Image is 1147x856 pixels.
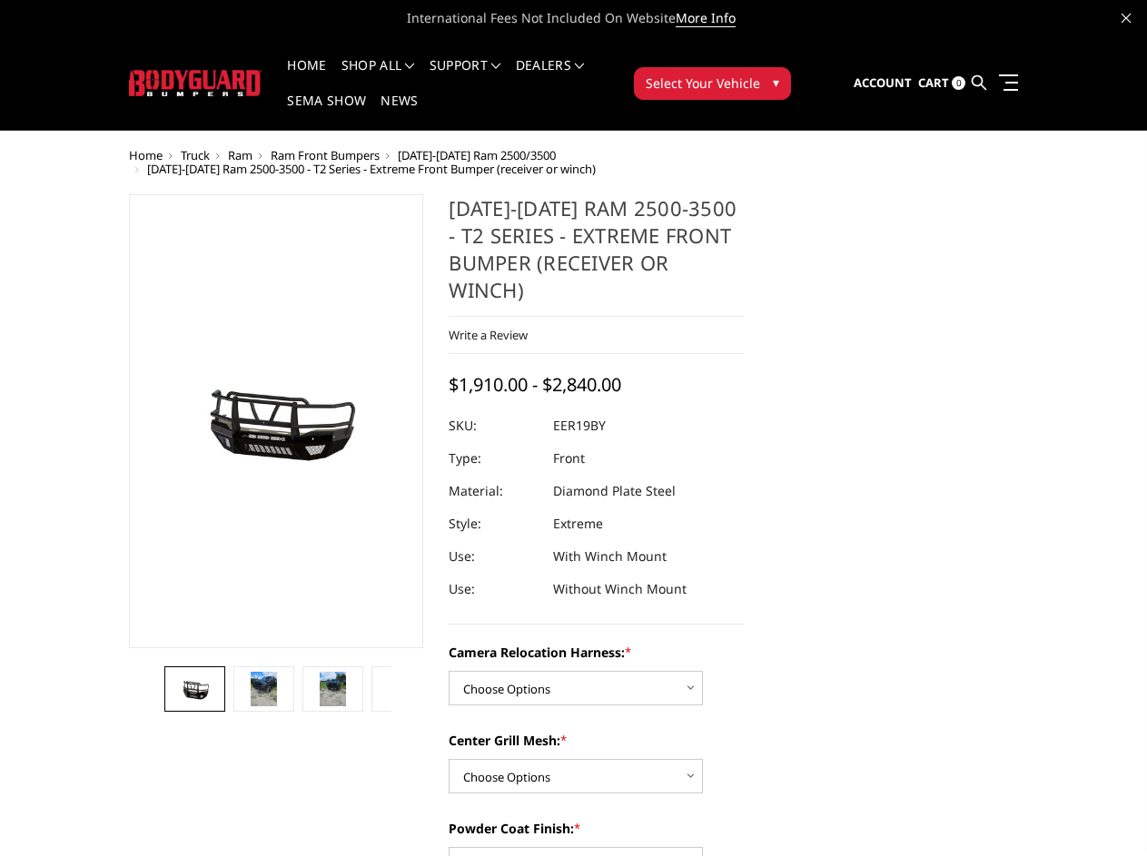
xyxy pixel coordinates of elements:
img: 2019-2025 Ram 2500-3500 - T2 Series - Extreme Front Bumper (receiver or winch) [134,355,419,487]
span: Account [854,74,912,91]
dt: SKU: [449,409,539,442]
span: 0 [952,76,965,90]
dd: With Winch Mount [553,540,667,573]
dd: Diamond Plate Steel [553,475,676,507]
a: Home [287,59,326,94]
dt: Material: [449,475,539,507]
span: $1,910.00 - $2,840.00 [449,372,621,397]
dt: Type: [449,442,539,475]
a: 2019-2025 Ram 2500-3500 - T2 Series - Extreme Front Bumper (receiver or winch) [129,194,424,648]
a: [DATE]-[DATE] Ram 2500/3500 [398,147,556,163]
dt: Style: [449,507,539,540]
a: Ram [228,147,252,163]
h1: [DATE]-[DATE] Ram 2500-3500 - T2 Series - Extreme Front Bumper (receiver or winch) [449,194,744,317]
a: Truck [181,147,210,163]
img: BODYGUARD BUMPERS [129,70,262,96]
button: Select Your Vehicle [634,67,791,100]
label: Camera Relocation Harness: [449,643,744,662]
dd: Extreme [553,507,603,540]
span: Select Your Vehicle [646,74,760,93]
span: [DATE]-[DATE] Ram 2500-3500 - T2 Series - Extreme Front Bumper (receiver or winch) [147,161,596,177]
a: News [381,94,418,130]
a: Cart 0 [918,59,965,108]
a: Support [430,59,501,94]
a: Dealers [516,59,585,94]
dt: Use: [449,540,539,573]
dd: Front [553,442,585,475]
a: Account [854,59,912,108]
dt: Use: [449,573,539,605]
dd: EER19BY [553,409,606,442]
img: 2019-2025 Ram 2500-3500 - T2 Series - Extreme Front Bumper (receiver or winch) [251,672,277,706]
a: SEMA Show [287,94,366,130]
img: 2019-2025 Ram 2500-3500 - T2 Series - Extreme Front Bumper (receiver or winch) [170,672,219,706]
label: Powder Coat Finish: [449,819,744,838]
a: More Info [676,9,736,27]
span: Cart [918,74,949,91]
a: Ram Front Bumpers [271,147,380,163]
a: shop all [341,59,415,94]
label: Center Grill Mesh: [449,731,744,750]
dd: Without Winch Mount [553,573,687,605]
a: Home [129,147,163,163]
img: 2019-2025 Ram 2500-3500 - T2 Series - Extreme Front Bumper (receiver or winch) [320,672,346,706]
a: Write a Review [449,327,528,343]
span: ▾ [773,73,779,92]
